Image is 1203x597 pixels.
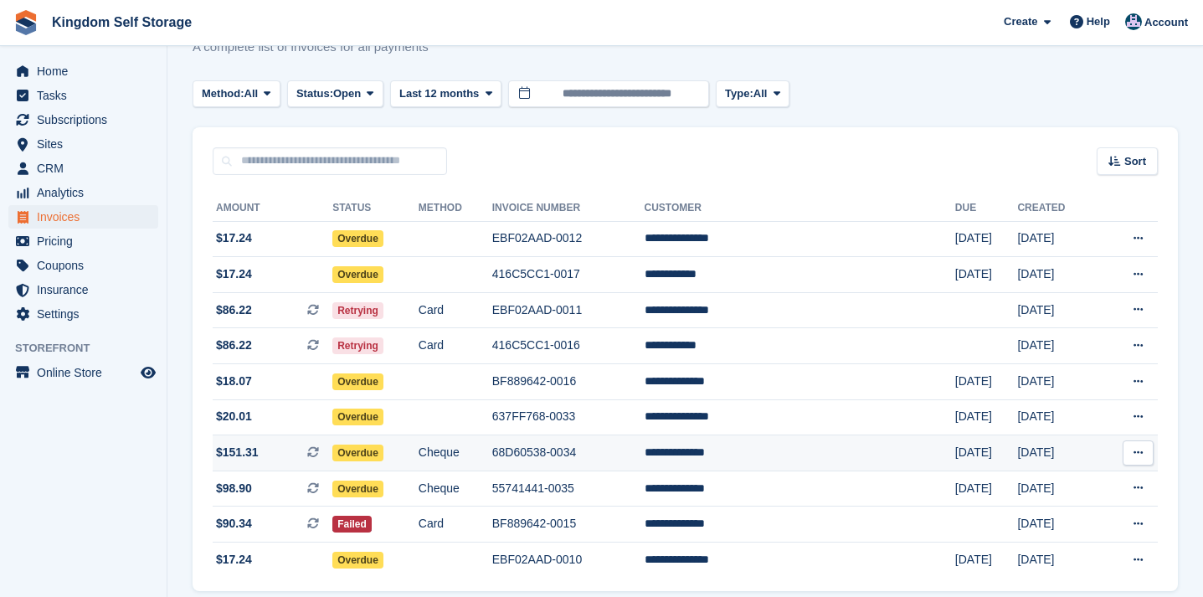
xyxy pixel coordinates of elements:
[37,157,137,180] span: CRM
[37,302,137,326] span: Settings
[216,480,252,497] span: $98.90
[332,481,383,497] span: Overdue
[955,195,1018,222] th: Due
[1125,13,1142,30] img: Bradley Werlin
[333,85,361,102] span: Open
[492,257,645,293] td: 416C5CC1-0017
[332,552,383,569] span: Overdue
[216,408,252,425] span: $20.01
[492,364,645,400] td: BF889642-0016
[1017,221,1098,257] td: [DATE]
[332,409,383,425] span: Overdue
[492,399,645,435] td: 637FF768-0033
[216,373,252,390] span: $18.07
[216,337,252,354] span: $86.22
[8,132,158,156] a: menu
[8,229,158,253] a: menu
[8,278,158,301] a: menu
[492,328,645,364] td: 416C5CC1-0016
[419,435,492,471] td: Cheque
[8,205,158,229] a: menu
[37,59,137,83] span: Home
[492,195,645,222] th: Invoice Number
[419,507,492,543] td: Card
[216,229,252,247] span: $17.24
[955,364,1018,400] td: [DATE]
[138,363,158,383] a: Preview store
[1017,507,1098,543] td: [DATE]
[332,516,372,533] span: Failed
[332,373,383,390] span: Overdue
[8,59,158,83] a: menu
[332,195,419,222] th: Status
[1017,543,1098,578] td: [DATE]
[1144,14,1188,31] span: Account
[1087,13,1110,30] span: Help
[955,435,1018,471] td: [DATE]
[244,85,259,102] span: All
[332,230,383,247] span: Overdue
[8,181,158,204] a: menu
[202,85,244,102] span: Method:
[37,181,137,204] span: Analytics
[332,445,383,461] span: Overdue
[37,254,137,277] span: Coupons
[1017,399,1098,435] td: [DATE]
[37,229,137,253] span: Pricing
[399,85,479,102] span: Last 12 months
[492,221,645,257] td: EBF02AAD-0012
[1017,292,1098,328] td: [DATE]
[8,302,158,326] a: menu
[1017,364,1098,400] td: [DATE]
[37,84,137,107] span: Tasks
[419,471,492,507] td: Cheque
[15,340,167,357] span: Storefront
[296,85,333,102] span: Status:
[332,337,383,354] span: Retrying
[216,551,252,569] span: $17.24
[955,471,1018,507] td: [DATE]
[8,254,158,277] a: menu
[955,543,1018,578] td: [DATE]
[716,80,789,108] button: Type: All
[492,471,645,507] td: 55741441-0035
[193,38,429,57] p: A complete list of invoices for all payments
[8,108,158,131] a: menu
[287,80,383,108] button: Status: Open
[37,132,137,156] span: Sites
[332,266,383,283] span: Overdue
[955,257,1018,293] td: [DATE]
[492,543,645,578] td: EBF02AAD-0010
[37,361,137,384] span: Online Store
[1017,435,1098,471] td: [DATE]
[419,292,492,328] td: Card
[332,302,383,319] span: Retrying
[1017,257,1098,293] td: [DATE]
[1017,195,1098,222] th: Created
[1004,13,1037,30] span: Create
[753,85,768,102] span: All
[492,507,645,543] td: BF889642-0015
[955,399,1018,435] td: [DATE]
[216,301,252,319] span: $86.22
[492,435,645,471] td: 68D60538-0034
[213,195,332,222] th: Amount
[390,80,501,108] button: Last 12 months
[37,278,137,301] span: Insurance
[13,10,39,35] img: stora-icon-8386f47178a22dfd0bd8f6a31ec36ba5ce8667c1dd55bd0f319d3a0aa187defe.svg
[955,221,1018,257] td: [DATE]
[37,108,137,131] span: Subscriptions
[492,292,645,328] td: EBF02AAD-0011
[216,515,252,533] span: $90.34
[193,80,280,108] button: Method: All
[8,361,158,384] a: menu
[645,195,955,222] th: Customer
[725,85,753,102] span: Type:
[419,195,492,222] th: Method
[37,205,137,229] span: Invoices
[1124,153,1146,170] span: Sort
[216,444,259,461] span: $151.31
[216,265,252,283] span: $17.24
[8,84,158,107] a: menu
[45,8,198,36] a: Kingdom Self Storage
